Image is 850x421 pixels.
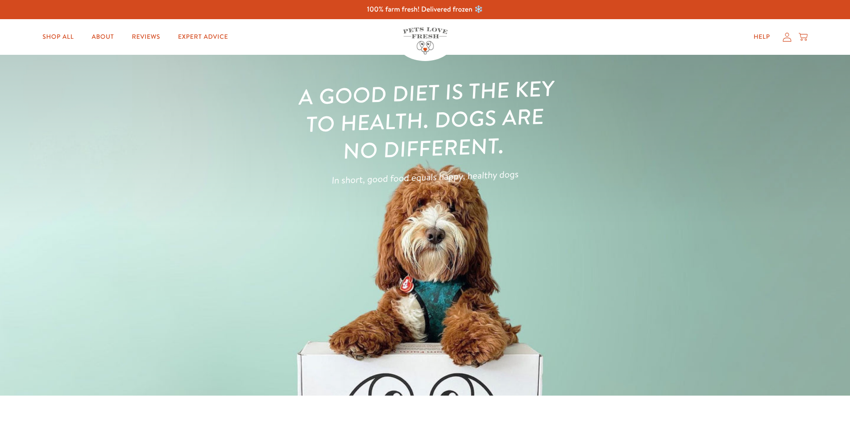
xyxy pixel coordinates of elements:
h1: A good diet is the key to health. Dogs are no different. [294,74,556,167]
a: Reviews [125,28,167,46]
img: Pets Love Fresh [403,27,448,54]
p: In short, good food equals happy, healthy dogs [296,165,554,190]
a: Help [746,28,777,46]
a: Shop All [35,28,81,46]
a: About [84,28,121,46]
a: Expert Advice [171,28,235,46]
